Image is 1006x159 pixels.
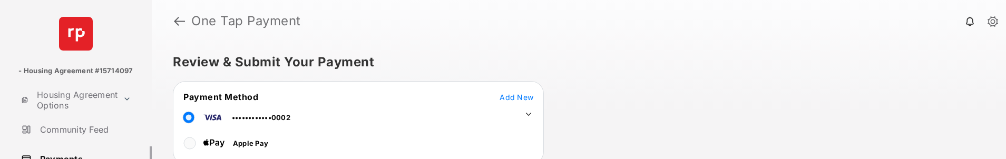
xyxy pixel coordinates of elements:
[173,56,976,68] h5: Review & Submit Your Payment
[191,15,301,27] strong: One Tap Payment
[17,117,152,142] a: Community Feed
[17,87,119,113] a: Housing Agreement Options
[183,92,258,102] span: Payment Method
[59,17,93,51] img: svg+xml;base64,PHN2ZyB4bWxucz0iaHR0cDovL3d3dy53My5vcmcvMjAwMC9zdmciIHdpZHRoPSI2NCIgaGVpZ2h0PSI2NC...
[18,66,133,76] p: - Housing Agreement #15714097
[500,93,533,102] span: Add New
[232,113,290,122] span: ••••••••••••0002
[233,139,268,147] span: Apple Pay
[500,92,533,102] button: Add New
